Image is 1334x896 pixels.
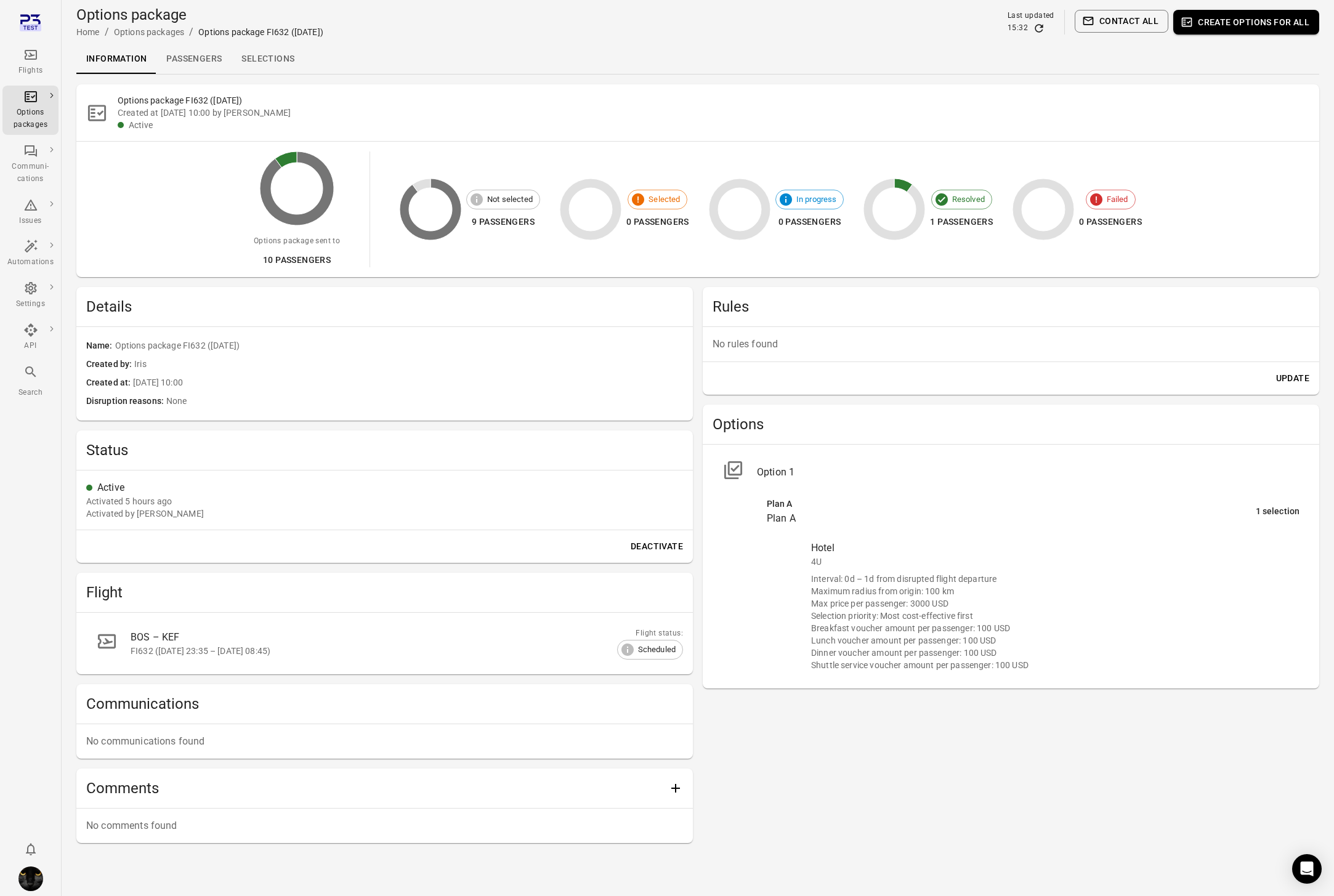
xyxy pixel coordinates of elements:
div: Activated by [PERSON_NAME] [86,507,204,520]
span: Created at [86,376,133,390]
h2: Options [713,414,1309,434]
div: Communi-cations [7,161,54,185]
span: Resolved [945,193,992,206]
div: Plan A [767,511,1256,526]
div: Dinner voucher amount per passenger: 100 USD [811,647,1300,659]
h2: Options package FI632 ([DATE]) [118,94,1309,107]
a: Passengers [156,44,232,74]
button: Iris [14,862,48,896]
div: Breakfast voucher amount per passenger: 100 USD [811,622,1300,634]
a: Information [76,44,156,74]
p: No communications found [86,734,683,749]
div: 0 passengers [1079,214,1142,230]
div: Options package FI632 ([DATE]) [198,26,323,38]
h1: Options package [76,5,323,25]
div: API [7,340,54,352]
div: Max price per passenger: 3000 USD [811,597,1300,610]
a: Home [76,27,100,37]
p: No rules found [713,337,1309,352]
a: Communi-cations [2,140,59,189]
a: BOS – KEFFI632 ([DATE] 23:35 – [DATE] 08:45) [86,623,683,664]
button: Contact all [1075,10,1168,33]
div: 15:32 [1008,22,1028,34]
div: Issues [7,215,54,227]
div: Automations [7,256,54,268]
div: Option 1 [757,465,1300,480]
a: API [2,319,59,356]
div: Open Intercom Messenger [1292,854,1322,884]
div: BOS – KEF [131,630,653,645]
nav: Breadcrumbs [76,25,323,39]
span: Selected [642,193,687,206]
img: images [18,866,43,891]
div: Last updated [1008,10,1054,22]
li: / [189,25,193,39]
button: Search [2,361,59,402]
div: Selection priority: Most cost-effective first [811,610,1300,622]
div: Lunch voucher amount per passenger: 100 USD [811,634,1300,647]
div: Interval: 0d – 1d from disrupted flight departure [811,573,1300,585]
div: FI632 ([DATE] 23:35 – [DATE] 08:45) [131,645,653,657]
a: Options packages [114,27,184,37]
span: Failed [1100,193,1135,206]
div: Active [97,480,683,495]
h2: Rules [713,297,1309,317]
div: 1 selection [1256,505,1300,519]
div: Hotel [811,541,1300,555]
div: 0 passengers [775,214,844,230]
p: No comments found [86,818,683,833]
div: Options package sent to [254,235,340,248]
span: Created by [86,358,134,371]
div: Plan A [767,498,1256,511]
span: Scheduled [631,644,682,656]
span: Disruption reasons [86,395,166,408]
div: Flight status: [617,628,683,640]
h2: Comments [86,778,663,798]
a: Flights [2,44,59,81]
h2: Flight [86,583,683,602]
span: Options package FI632 ([DATE]) [115,339,683,353]
button: Add comment [663,776,688,801]
div: Created at [DATE] 10:00 by [PERSON_NAME] [118,107,1309,119]
span: Name [86,339,115,353]
div: Search [7,387,54,399]
a: Selections [232,44,304,74]
div: Shuttle service voucher amount per passenger: 100 USD [811,659,1300,671]
h2: Communications [86,694,683,714]
span: Iris [134,358,683,371]
button: Deactivate [626,535,688,558]
a: Issues [2,194,59,231]
span: In progress [790,193,844,206]
li: / [105,25,109,39]
div: 10 passengers [254,252,340,268]
h2: Details [86,297,683,317]
div: Options packages [7,107,54,131]
div: 9 passengers [466,214,540,230]
div: Flights [7,65,54,77]
h2: Status [86,440,683,460]
span: None [166,395,683,408]
span: [DATE] 10:00 [133,376,683,390]
div: 4U [811,555,1300,568]
div: Local navigation [76,44,1319,74]
span: Not selected [480,193,540,206]
div: Active [129,119,1309,131]
div: 1 passengers [930,214,993,230]
div: 0 passengers [626,214,689,230]
div: Settings [7,298,54,310]
div: 11 Aug 2025 10:00 [86,495,172,507]
button: Update [1271,367,1314,390]
a: Automations [2,235,59,272]
button: Notifications [18,837,43,862]
button: Refresh data [1033,22,1045,34]
a: Settings [2,277,59,314]
div: Maximum radius from origin: 100 km [811,585,1300,597]
a: Options packages [2,86,59,135]
button: Create options for all [1173,10,1319,34]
